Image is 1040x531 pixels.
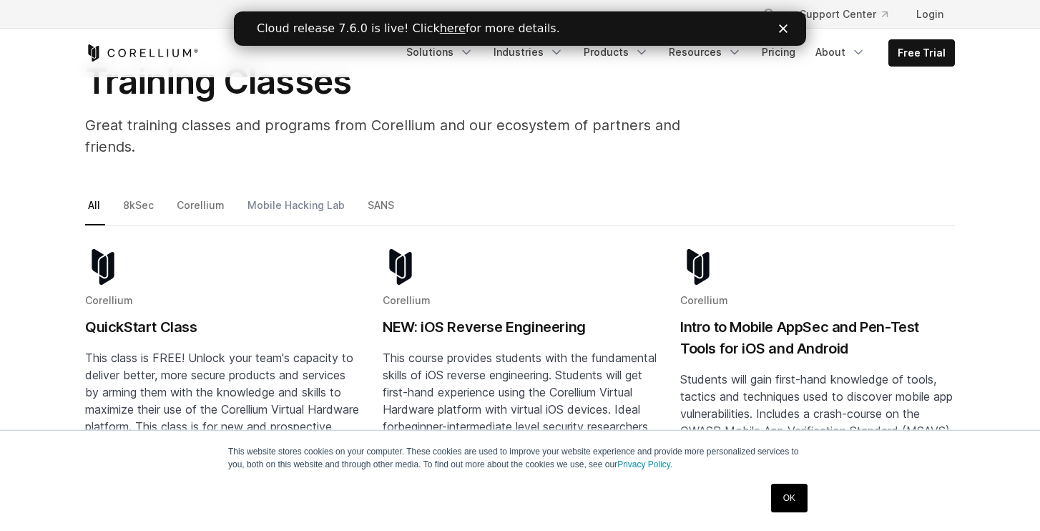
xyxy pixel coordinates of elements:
[889,40,954,66] a: Free Trial
[485,39,572,65] a: Industries
[85,249,121,285] img: corellium-logo-icon-dark
[757,1,783,27] button: Search
[234,11,806,46] iframe: Intercom live chat banner
[617,459,672,469] a: Privacy Policy.
[660,39,750,65] a: Resources
[788,1,899,27] a: Support Center
[85,196,105,226] a: All
[85,115,729,157] p: Great training classes and programs from Corellium and our ecosystem of partners and friends.
[228,445,812,471] p: This website stores cookies on your computer. These cookies are used to improve your website expe...
[120,196,159,226] a: 8kSec
[383,419,648,468] span: beginner-intermediate level security researchers and developers interested in iOS internals and r...
[383,294,431,306] span: Corellium
[753,39,804,65] a: Pricing
[575,39,657,65] a: Products
[905,1,955,27] a: Login
[85,60,729,103] h1: Training Classes
[383,249,418,285] img: corellium-logo-icon-dark
[85,294,133,306] span: Corellium
[85,44,199,62] a: Corellium Home
[771,484,808,512] a: OK
[398,39,955,67] div: Navigation Menu
[745,1,955,27] div: Navigation Menu
[365,196,399,226] a: SANS
[545,13,559,21] div: Close
[383,316,657,338] h2: NEW: iOS Reverse Engineering
[85,316,360,338] h2: QuickStart Class
[680,294,728,306] span: Corellium
[680,372,953,489] span: Students will gain first-hand knowledge of tools, tactics and techniques used to discover mobile ...
[680,316,955,359] h2: Intro to Mobile AppSec and Pen-Test Tools for iOS and Android
[398,39,482,65] a: Solutions
[174,196,230,226] a: Corellium
[680,249,716,285] img: corellium-logo-icon-dark
[383,349,657,469] p: This course provides students with the fundamental skills of iOS reverse engineering. Students wi...
[807,39,874,65] a: About
[85,351,359,451] span: This class is FREE! Unlock your team's capacity to deliver better, more secure products and servi...
[245,196,350,226] a: Mobile Hacking Lab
